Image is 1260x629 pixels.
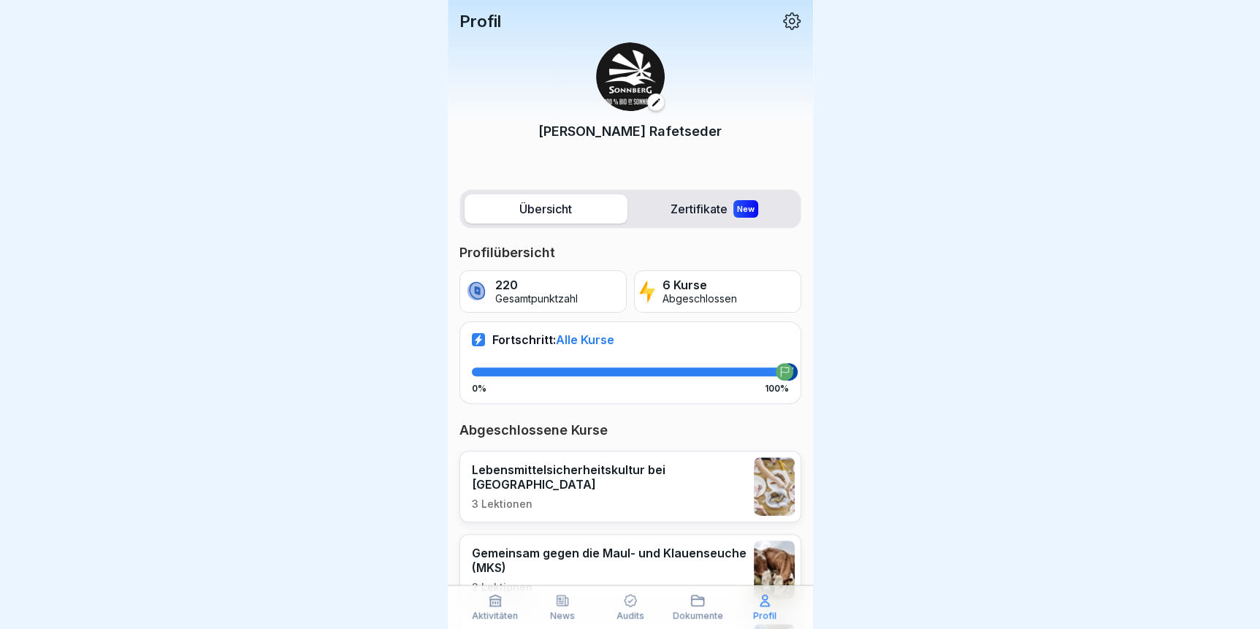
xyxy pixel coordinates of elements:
[465,279,489,304] img: coin.svg
[459,422,801,439] p: Abgeschlossene Kurse
[459,12,501,31] p: Profil
[472,581,747,594] p: 2 Lektionen
[550,611,575,621] p: News
[672,611,722,621] p: Dokumente
[633,194,796,224] label: Zertifikate
[492,332,614,347] p: Fortschritt:
[596,42,665,111] img: zazc8asra4ka39jdtci05bj8.png
[465,194,627,224] label: Übersicht
[472,498,747,511] p: 3 Lektionen
[765,384,789,394] p: 100%
[472,546,747,575] p: Gemeinsam gegen die Maul- und Klauenseuche (MKS)
[459,534,801,606] a: Gemeinsam gegen die Maul- und Klauenseuche (MKS)2 Lektionen
[733,200,758,218] div: New
[538,121,722,141] p: [PERSON_NAME] Rafetseder
[459,451,801,522] a: Lebensmittelsicherheitskultur bei [GEOGRAPHIC_DATA]3 Lektionen
[663,293,737,305] p: Abgeschlossen
[616,611,644,621] p: Audits
[754,457,795,516] img: fel7zw93n786o3hrlxxj0311.png
[753,611,776,621] p: Profil
[472,462,747,492] p: Lebensmittelsicherheitskultur bei [GEOGRAPHIC_DATA]
[459,244,801,262] p: Profilübersicht
[495,293,578,305] p: Gesamtpunktzahl
[472,384,486,394] p: 0%
[639,279,656,304] img: lightning.svg
[663,278,737,292] p: 6 Kurse
[472,611,518,621] p: Aktivitäten
[495,278,578,292] p: 220
[754,541,795,599] img: v5xfj2ee6dkih8wmb5im9fg5.png
[556,332,614,347] span: Alle Kurse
